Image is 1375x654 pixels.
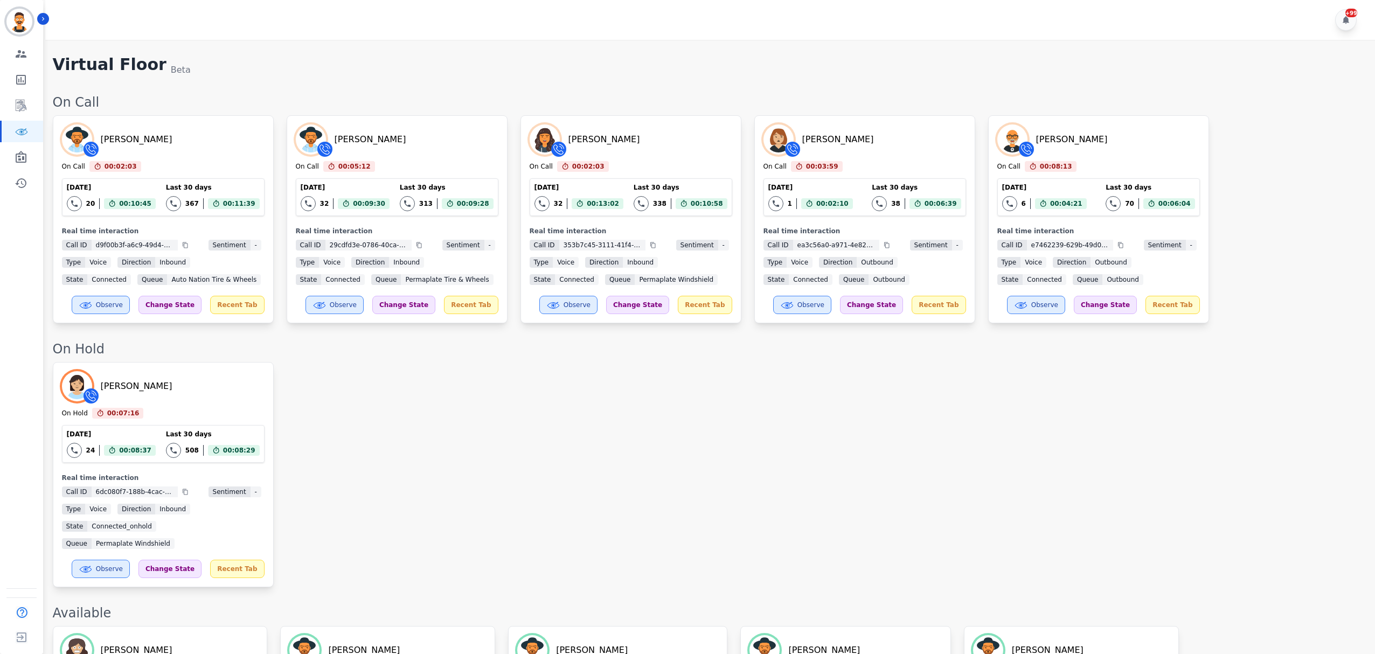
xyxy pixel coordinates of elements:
[320,199,329,208] div: 32
[869,274,909,285] span: Outbound
[1007,296,1065,314] button: Observe
[62,371,92,401] img: Avatar
[587,198,619,209] span: 00:13:02
[210,296,264,314] div: Recent Tab
[1040,161,1072,172] span: 00:08:13
[1027,240,1113,251] span: e7462239-629b-49d0-9d95-da072bda4159
[1345,9,1357,17] div: +99
[787,257,813,268] span: voice
[185,446,199,455] div: 508
[1053,257,1091,268] span: Direction
[952,240,963,251] span: -
[338,161,371,172] span: 00:05:12
[606,296,669,314] div: Change State
[166,183,260,192] div: Last 30 days
[1091,257,1131,268] span: outbound
[797,301,824,309] span: Observe
[1050,198,1082,209] span: 00:04:21
[335,133,406,146] div: [PERSON_NAME]
[67,430,156,439] div: [DATE]
[839,274,869,285] span: Queue
[530,274,555,285] span: State
[62,521,88,532] span: State
[997,274,1023,285] span: State
[530,257,553,268] span: Type
[1023,274,1066,285] span: connected
[62,474,265,482] div: Real time interaction
[768,183,853,192] div: [DATE]
[185,199,199,208] div: 367
[401,274,493,285] span: Permaplate Tire & Wheels
[1106,183,1195,192] div: Last 30 days
[568,133,640,146] div: [PERSON_NAME]
[353,198,385,209] span: 00:09:30
[296,124,326,155] img: Avatar
[296,274,322,285] span: State
[419,199,433,208] div: 313
[997,227,1200,235] div: Real time interaction
[138,296,202,314] div: Change State
[119,198,151,209] span: 00:10:45
[92,240,178,251] span: d9f00b3f-a6c9-49d4-9031-a01aabef7f33
[1031,301,1058,309] span: Observe
[997,240,1027,251] span: Call ID
[87,521,156,532] span: connected_onhold
[319,257,345,268] span: voice
[138,560,202,578] div: Change State
[62,227,265,235] div: Real time interaction
[301,183,390,192] div: [DATE]
[296,257,320,268] span: Type
[554,199,563,208] div: 32
[564,301,591,309] span: Observe
[92,538,175,549] span: Permaplate Windshield
[72,296,130,314] button: Observe
[62,124,92,155] img: Avatar
[718,240,729,251] span: -
[484,240,495,251] span: -
[997,162,1020,172] div: On Call
[676,240,718,251] span: Sentiment
[86,446,95,455] div: 24
[457,198,489,209] span: 00:09:28
[678,296,732,314] div: Recent Tab
[1144,240,1186,251] span: Sentiment
[806,161,838,172] span: 00:03:59
[572,161,605,172] span: 00:02:03
[530,124,560,155] img: Avatar
[534,183,623,192] div: [DATE]
[819,257,857,268] span: Direction
[296,227,498,235] div: Real time interaction
[925,198,957,209] span: 00:06:39
[444,296,498,314] div: Recent Tab
[62,504,86,514] span: Type
[101,133,172,146] div: [PERSON_NAME]
[789,274,832,285] span: connected
[802,133,874,146] div: [PERSON_NAME]
[635,274,718,285] span: Permaplate Windshield
[85,504,111,514] span: voice
[910,240,952,251] span: Sentiment
[773,296,831,314] button: Observe
[251,240,261,251] span: -
[87,274,131,285] span: connected
[53,340,1364,358] div: On Hold
[891,199,900,208] div: 38
[400,183,494,192] div: Last 30 days
[1036,133,1108,146] div: [PERSON_NAME]
[653,199,666,208] div: 338
[86,199,95,208] div: 20
[166,430,260,439] div: Last 30 days
[389,257,424,268] span: inbound
[555,274,599,285] span: connected
[763,162,787,172] div: On Call
[167,274,261,285] span: Auto Nation Tire & Wheels
[530,162,553,172] div: On Call
[62,538,92,549] span: Queue
[101,380,172,393] div: [PERSON_NAME]
[53,94,1364,111] div: On Call
[530,227,732,235] div: Real time interaction
[53,604,1364,622] div: Available
[72,560,130,578] button: Observe
[997,124,1027,155] img: Avatar
[1020,257,1046,268] span: voice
